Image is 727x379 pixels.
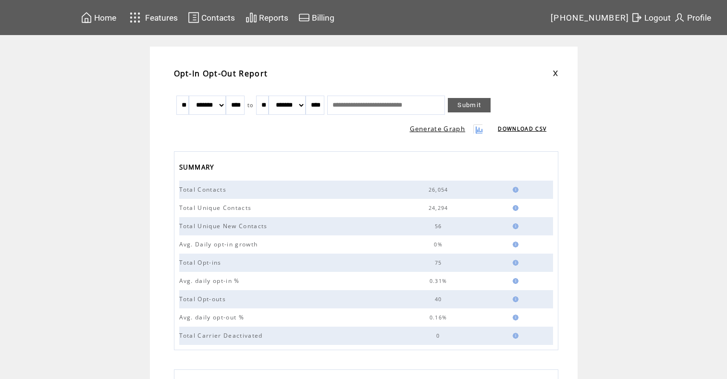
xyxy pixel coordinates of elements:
span: Billing [312,13,334,23]
img: help.gif [510,223,518,229]
span: [PHONE_NUMBER] [551,13,629,23]
span: Contacts [201,13,235,23]
span: Total Opt-outs [179,295,229,303]
img: features.svg [127,10,144,25]
img: chart.svg [246,12,257,24]
a: Reports [244,10,290,25]
span: Total Unique Contacts [179,204,254,212]
span: Avg. Daily opt-in growth [179,240,260,248]
a: Contacts [186,10,236,25]
span: 24,294 [429,205,451,211]
span: Total Carrier Deactivated [179,331,265,340]
img: help.gif [510,278,518,284]
span: 26,054 [429,186,451,193]
a: Billing [297,10,336,25]
img: help.gif [510,242,518,247]
img: help.gif [510,260,518,266]
a: Logout [629,10,672,25]
span: 0.16% [430,314,450,321]
span: Reports [259,13,288,23]
img: creidtcard.svg [298,12,310,24]
span: Logout [644,13,671,23]
a: Features [125,8,180,27]
span: Profile [687,13,711,23]
img: home.svg [81,12,92,24]
a: Submit [448,98,491,112]
span: Features [145,13,178,23]
span: SUMMARY [179,160,217,176]
span: 0 [436,332,442,339]
img: help.gif [510,315,518,320]
span: 56 [435,223,444,230]
span: 0% [434,241,445,248]
span: Total Contacts [179,185,229,194]
a: Home [79,10,118,25]
span: 0.31% [430,278,450,284]
span: Avg. daily opt-in % [179,277,242,285]
span: 40 [435,296,444,303]
img: help.gif [510,333,518,339]
img: help.gif [510,296,518,302]
span: Total Opt-ins [179,258,224,267]
img: profile.svg [674,12,685,24]
span: Avg. daily opt-out % [179,313,247,321]
img: help.gif [510,205,518,211]
span: to [247,102,254,109]
span: Home [94,13,116,23]
span: Opt-In Opt-Out Report [174,68,268,79]
a: Profile [672,10,713,25]
img: contacts.svg [188,12,199,24]
a: DOWNLOAD CSV [498,125,546,132]
span: 75 [435,259,444,266]
span: Total Unique New Contacts [179,222,270,230]
img: exit.svg [631,12,642,24]
img: help.gif [510,187,518,193]
a: Generate Graph [410,124,466,133]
